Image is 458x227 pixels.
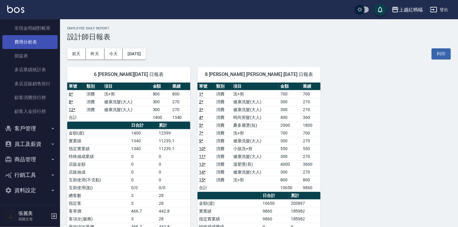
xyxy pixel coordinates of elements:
[289,199,321,207] td: 203897
[85,90,103,98] td: 消費
[67,207,130,215] td: 客單價
[151,90,171,98] td: 800
[215,137,232,145] td: 消費
[2,21,58,35] a: 非現金明細對帳單
[158,168,190,176] td: 0
[130,176,158,184] td: 0
[215,98,232,106] td: 消費
[158,160,190,168] td: 0
[67,33,451,41] h3: 設計師日報表
[130,207,158,215] td: 466.7
[261,192,289,200] th: 日合計
[389,4,425,16] button: 上越紅螞蟻
[197,215,261,223] td: 指定實業績
[67,114,85,121] td: 合計
[279,83,301,90] th: 金額
[2,35,58,49] a: 費用分析表
[7,5,24,13] img: Logo
[130,122,158,129] th: 日合計
[289,207,321,215] td: 185982
[232,168,279,176] td: 健康洗髮(大人)
[158,199,190,207] td: 28
[232,121,279,129] td: 桑多麗燙(短)
[302,160,321,168] td: 3600
[232,129,279,137] td: 洗+剪
[432,48,451,59] button: 列印
[232,106,279,114] td: 健康洗髮(大人)
[215,114,232,121] td: 消費
[67,160,130,168] td: 店販金額
[67,199,130,207] td: 指定客
[279,121,301,129] td: 2000
[5,210,17,222] img: Person
[158,122,190,129] th: 累計
[67,137,130,145] td: 實業績
[130,145,158,153] td: 1340
[67,184,130,192] td: 互助使用(點)
[103,83,151,90] th: 項目
[289,192,321,200] th: 累計
[399,6,423,14] div: 上越紅螞蟻
[232,114,279,121] td: 時尚剪髮(大人)
[197,83,215,90] th: 單號
[171,98,190,106] td: 270
[151,98,171,106] td: 300
[67,192,130,199] td: 總客數
[302,106,321,114] td: 270
[2,152,58,167] button: 商品管理
[302,176,321,184] td: 800
[130,199,158,207] td: 3
[2,136,58,152] button: 員工及薪資
[302,145,321,153] td: 550
[302,153,321,160] td: 270
[158,129,190,137] td: 12399
[279,184,301,192] td: 10650
[279,137,301,145] td: 300
[374,4,386,16] button: save
[279,168,301,176] td: 300
[103,98,151,106] td: 健康洗髮(大人)
[215,153,232,160] td: 消費
[130,215,158,223] td: 3
[151,83,171,90] th: 金額
[158,176,190,184] td: 0
[279,98,301,106] td: 300
[197,184,215,192] td: 合計
[302,98,321,106] td: 270
[289,215,321,223] td: 185982
[197,207,261,215] td: 實業績
[279,145,301,153] td: 550
[232,160,279,168] td: 溫塑燙(長)
[215,129,232,137] td: 消費
[2,104,58,118] a: 顧客入金排行榜
[215,106,232,114] td: 消費
[261,199,289,207] td: 10650
[232,153,279,160] td: 健康洗髮(大人)
[232,90,279,98] td: 洗+剪
[130,184,158,192] td: 0/0
[302,90,321,98] td: 700
[2,121,58,136] button: 客戶管理
[232,176,279,184] td: 洗+剪
[302,83,321,90] th: 業績
[103,106,151,114] td: 健康洗髮(大人)
[232,145,279,153] td: 小孩洗+剪
[85,83,103,90] th: 類別
[279,106,301,114] td: 300
[158,215,190,223] td: 28
[104,48,123,59] button: 今天
[2,77,58,91] a: 多店店販銷售排行
[2,91,58,104] a: 顧客消費排行榜
[261,215,289,223] td: 9860
[130,153,158,160] td: 0
[302,114,321,121] td: 360
[158,137,190,145] td: 11239.1
[2,49,58,63] a: 損益表
[2,183,58,198] button: 資料設定
[158,207,190,215] td: 442.8
[215,176,232,184] td: 消費
[67,83,85,90] th: 單號
[67,176,130,184] td: 互助使用(不含點)
[279,129,301,137] td: 700
[67,26,451,30] h2: Employee Daily Report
